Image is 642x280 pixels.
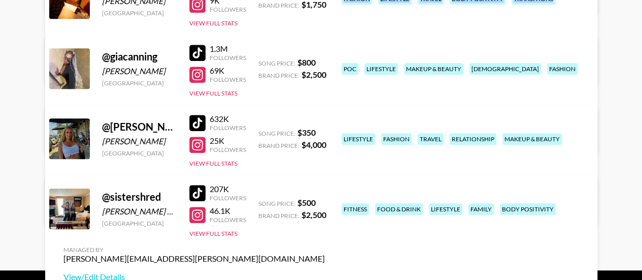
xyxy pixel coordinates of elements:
[258,72,299,79] span: Brand Price:
[102,220,177,227] div: [GEOGRAPHIC_DATA]
[301,210,326,220] strong: $ 2,500
[547,63,578,75] div: fashion
[375,203,423,215] div: food & drink
[429,203,462,215] div: lifestyle
[210,184,246,194] div: 207K
[189,230,238,237] button: View Full Stats
[102,149,177,157] div: [GEOGRAPHIC_DATA]
[258,200,295,207] span: Song Price:
[450,133,496,145] div: relationship
[189,160,238,167] button: View Full Stats
[102,136,177,146] div: [PERSON_NAME]
[342,133,375,145] div: lifestyle
[102,66,177,76] div: [PERSON_NAME]
[404,63,463,75] div: makeup & beauty
[102,206,177,216] div: [PERSON_NAME] & [PERSON_NAME]
[342,63,358,75] div: poc
[210,146,246,153] div: Followers
[210,6,246,13] div: Followers
[102,50,177,63] div: @ giacanning
[63,246,325,254] div: Managed By
[210,194,246,202] div: Followers
[418,133,444,145] div: travel
[301,140,326,149] strong: $ 4,000
[189,19,238,27] button: View Full Stats
[297,198,316,207] strong: $ 500
[301,70,326,79] strong: $ 2,500
[102,120,177,133] div: @ [PERSON_NAME].kolebska
[500,203,556,215] div: body positivity
[342,203,369,215] div: fitness
[210,66,246,76] div: 69K
[258,2,299,9] span: Brand Price:
[258,142,299,149] span: Brand Price:
[502,133,562,145] div: makeup & beauty
[210,124,246,132] div: Followers
[364,63,398,75] div: lifestyle
[210,206,246,216] div: 46.1K
[102,79,177,87] div: [GEOGRAPHIC_DATA]
[258,59,295,67] span: Song Price:
[210,54,246,61] div: Followers
[210,44,246,54] div: 1.3M
[210,216,246,224] div: Followers
[210,76,246,83] div: Followers
[102,191,177,203] div: @ sistershred
[210,114,246,124] div: 632K
[469,63,541,75] div: [DEMOGRAPHIC_DATA]
[258,212,299,220] span: Brand Price:
[297,57,316,67] strong: $ 800
[258,130,295,137] span: Song Price:
[102,9,177,17] div: [GEOGRAPHIC_DATA]
[63,254,325,264] div: [PERSON_NAME][EMAIL_ADDRESS][PERSON_NAME][DOMAIN_NAME]
[468,203,494,215] div: family
[297,128,316,137] strong: $ 350
[189,89,238,97] button: View Full Stats
[210,136,246,146] div: 25K
[381,133,412,145] div: fashion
